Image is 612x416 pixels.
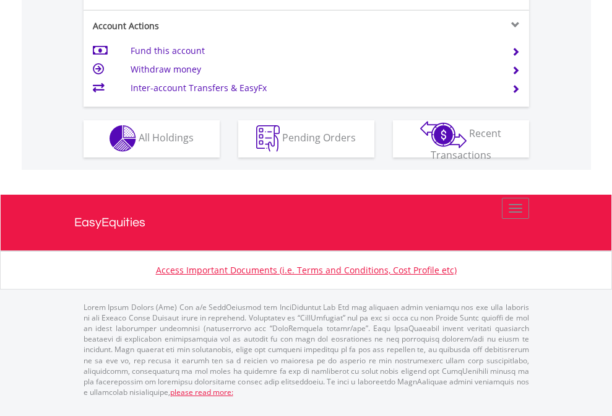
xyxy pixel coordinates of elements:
[84,120,220,157] button: All Holdings
[139,131,194,144] span: All Holdings
[110,125,136,152] img: holdings-wht.png
[420,121,467,148] img: transactions-zar-wht.png
[84,302,529,397] p: Lorem Ipsum Dolors (Ame) Con a/e SeddOeiusmod tem InciDiduntut Lab Etd mag aliquaen admin veniamq...
[156,264,457,276] a: Access Important Documents (i.e. Terms and Conditions, Cost Profile etc)
[238,120,374,157] button: Pending Orders
[170,387,233,397] a: please read more:
[131,79,496,97] td: Inter-account Transfers & EasyFx
[431,126,502,162] span: Recent Transactions
[74,195,538,250] a: EasyEquities
[84,20,306,32] div: Account Actions
[131,60,496,79] td: Withdraw money
[131,42,496,60] td: Fund this account
[256,125,280,152] img: pending_instructions-wht.png
[282,131,356,144] span: Pending Orders
[393,120,529,157] button: Recent Transactions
